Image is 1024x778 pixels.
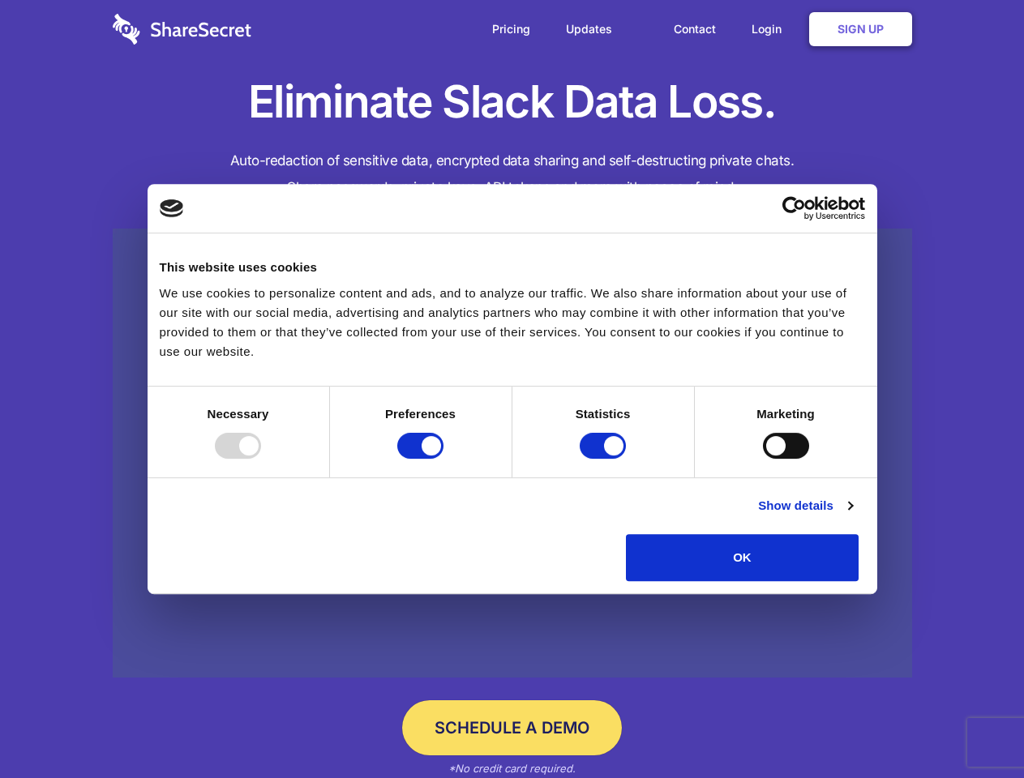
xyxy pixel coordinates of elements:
a: Sign Up [809,12,912,46]
strong: Statistics [576,407,631,421]
em: *No credit card required. [448,762,576,775]
h1: Eliminate Slack Data Loss. [113,73,912,131]
div: We use cookies to personalize content and ads, and to analyze our traffic. We also share informat... [160,284,865,361]
strong: Necessary [208,407,269,421]
a: Usercentrics Cookiebot - opens in a new window [723,196,865,220]
a: Show details [758,496,852,515]
strong: Marketing [756,407,815,421]
a: Login [735,4,806,54]
a: Schedule a Demo [402,700,622,755]
a: Wistia video thumbnail [113,229,912,678]
a: Contact [658,4,732,54]
div: This website uses cookies [160,258,865,277]
a: Pricing [476,4,546,54]
img: logo [160,199,184,217]
button: OK [626,534,859,581]
strong: Preferences [385,407,456,421]
h4: Auto-redaction of sensitive data, encrypted data sharing and self-destructing private chats. Shar... [113,147,912,201]
img: logo-wordmark-white-trans-d4663122ce5f474addd5e946df7df03e33cb6a1c49d2221995e7729f52c070b2.svg [113,14,251,45]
